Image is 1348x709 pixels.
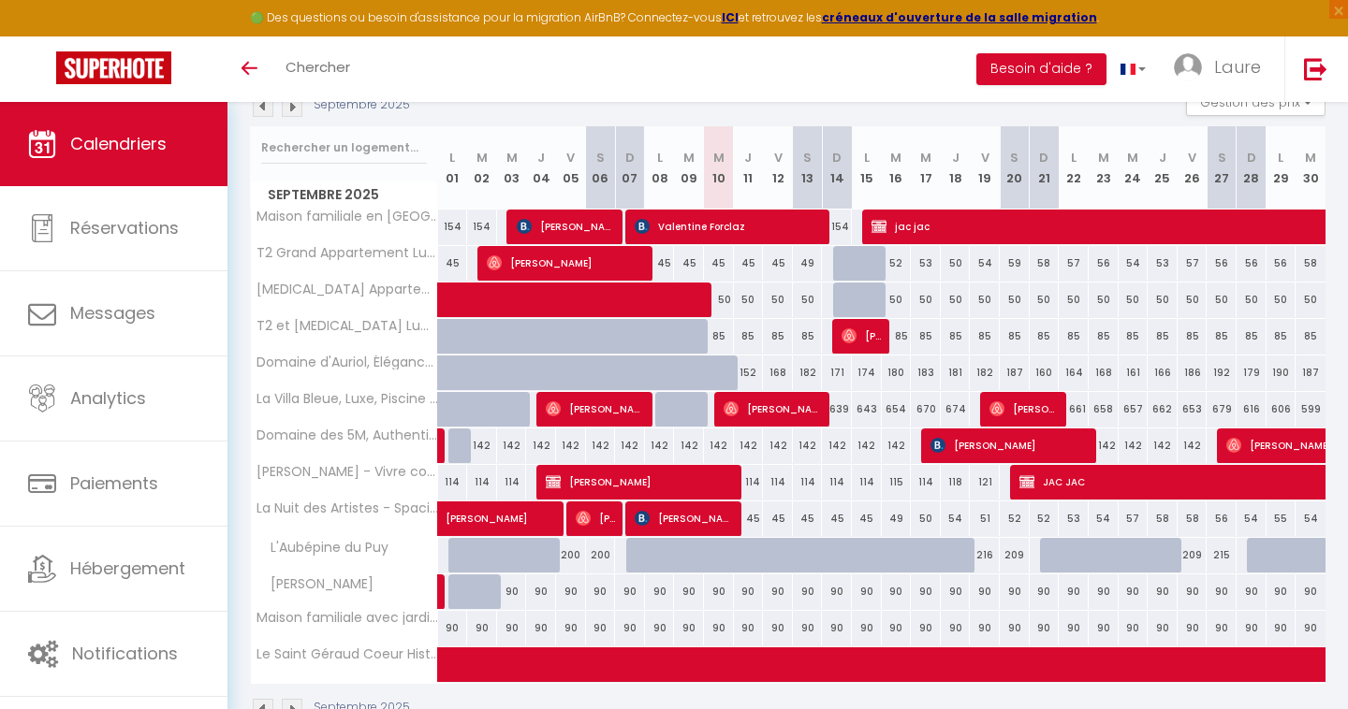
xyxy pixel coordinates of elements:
[1071,149,1077,166] abbr: L
[645,611,675,645] div: 90
[1174,53,1202,81] img: ...
[476,149,488,166] abbr: M
[1030,246,1060,281] div: 58
[254,246,441,260] span: T2 Grand Appartement Lumineux au [GEOGRAPHIC_DATA]
[1059,392,1089,427] div: 661
[976,53,1106,85] button: Besoin d'aide ?
[793,428,823,463] div: 142
[1148,246,1178,281] div: 53
[1267,319,1297,354] div: 85
[842,318,882,354] span: [PERSON_NAME]
[763,428,793,463] div: 142
[15,7,71,64] button: Ouvrir le widget de chat LiveChat
[254,319,441,333] span: T2 et [MEDICAL_DATA] Lumineux, Modernes et Bien Situés
[1030,501,1060,536] div: 52
[1268,625,1334,695] iframe: Chat
[882,355,912,390] div: 180
[497,574,527,609] div: 90
[438,246,468,281] div: 45
[1119,428,1149,463] div: 142
[1148,501,1178,536] div: 58
[70,216,179,239] span: Réservations
[1237,355,1267,390] div: 179
[261,131,427,165] input: Rechercher un logement...
[1148,319,1178,354] div: 85
[254,501,441,515] span: La Nuit des Artistes - Spacieux - Sept Deniers
[1059,501,1089,536] div: 53
[576,500,616,536] span: [PERSON_NAME]
[882,126,912,210] th: 16
[556,611,586,645] div: 90
[1119,246,1149,281] div: 54
[852,428,882,463] div: 142
[1207,538,1237,572] div: 215
[941,392,971,427] div: 674
[970,355,1000,390] div: 182
[882,392,912,427] div: 654
[1267,246,1297,281] div: 56
[763,501,793,536] div: 45
[970,538,1000,572] div: 216
[1059,282,1089,317] div: 50
[1059,574,1089,609] div: 90
[941,465,971,499] div: 118
[497,611,527,645] div: 90
[1178,319,1208,354] div: 85
[911,282,941,317] div: 50
[1000,355,1030,390] div: 187
[1247,149,1256,166] abbr: D
[1119,282,1149,317] div: 50
[70,557,185,580] span: Hébergement
[674,246,704,281] div: 45
[586,574,616,609] div: 90
[497,465,527,499] div: 114
[1218,149,1226,166] abbr: S
[70,132,167,155] span: Calendriers
[1119,355,1149,390] div: 161
[763,355,793,390] div: 168
[70,301,155,325] span: Messages
[1237,392,1267,427] div: 616
[852,126,882,210] th: 15
[1030,574,1060,609] div: 90
[674,574,704,609] div: 90
[286,57,350,77] span: Chercher
[1207,246,1237,281] div: 56
[254,465,441,479] span: [PERSON_NAME] - Vivre comme un [DEMOGRAPHIC_DATA] en [GEOGRAPHIC_DATA]
[822,501,852,536] div: 45
[586,611,616,645] div: 90
[1207,282,1237,317] div: 50
[1148,126,1178,210] th: 25
[852,574,882,609] div: 90
[1178,126,1208,210] th: 26
[1237,282,1267,317] div: 50
[1030,282,1060,317] div: 50
[1148,428,1178,463] div: 142
[793,465,823,499] div: 114
[537,149,545,166] abbr: J
[803,149,812,166] abbr: S
[615,126,645,210] th: 07
[615,574,645,609] div: 90
[1000,126,1030,210] th: 20
[952,149,960,166] abbr: J
[254,574,378,595] span: [PERSON_NAME]
[793,501,823,536] div: 45
[1148,282,1178,317] div: 50
[635,209,825,244] span: Valentine Forclaz
[852,392,882,427] div: 643
[793,246,823,281] div: 49
[941,355,971,390] div: 181
[1089,355,1119,390] div: 168
[970,574,1000,609] div: 90
[734,611,764,645] div: 90
[970,282,1000,317] div: 50
[556,574,586,609] div: 90
[1296,126,1326,210] th: 30
[254,538,393,558] span: L'Aubépine du Puy
[1207,392,1237,427] div: 679
[556,126,586,210] th: 05
[1296,501,1326,536] div: 54
[822,9,1097,25] strong: créneaux d'ouverture de la salle migration
[911,319,941,354] div: 85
